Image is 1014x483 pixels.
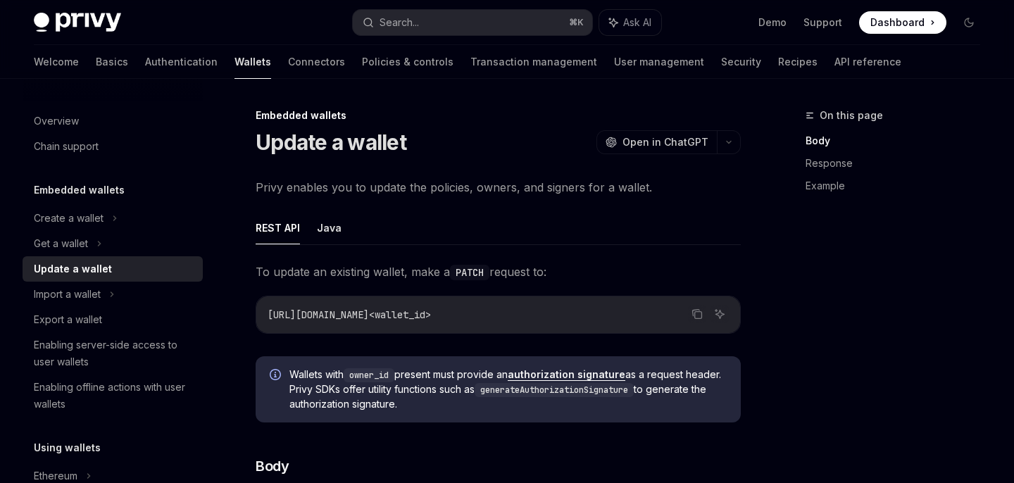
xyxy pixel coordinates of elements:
[599,10,661,35] button: Ask AI
[475,383,634,397] code: generateAuthorizationSignature
[34,13,121,32] img: dark logo
[317,211,342,244] button: Java
[353,10,591,35] button: Search...⌘K
[362,45,453,79] a: Policies & controls
[268,308,431,321] span: [URL][DOMAIN_NAME]<wallet_id>
[806,130,991,152] a: Body
[806,175,991,197] a: Example
[270,369,284,383] svg: Info
[34,379,194,413] div: Enabling offline actions with user wallets
[569,17,584,28] span: ⌘ K
[614,45,704,79] a: User management
[34,182,125,199] h5: Embedded wallets
[859,11,946,34] a: Dashboard
[23,332,203,375] a: Enabling server-side access to user wallets
[623,15,651,30] span: Ask AI
[256,211,300,244] button: REST API
[256,456,289,476] span: Body
[34,261,112,277] div: Update a wallet
[34,235,88,252] div: Get a wallet
[288,45,345,79] a: Connectors
[256,262,741,282] span: To update an existing wallet, make a request to:
[380,14,419,31] div: Search...
[23,108,203,134] a: Overview
[778,45,818,79] a: Recipes
[470,45,597,79] a: Transaction management
[870,15,925,30] span: Dashboard
[34,45,79,79] a: Welcome
[289,368,727,411] span: Wallets with present must provide an as a request header. Privy SDKs offer utility functions such...
[711,305,729,323] button: Ask AI
[23,375,203,417] a: Enabling offline actions with user wallets
[688,305,706,323] button: Copy the contents from the code block
[256,177,741,197] span: Privy enables you to update the policies, owners, and signers for a wallet.
[508,368,625,381] a: authorization signature
[803,15,842,30] a: Support
[958,11,980,34] button: Toggle dark mode
[34,113,79,130] div: Overview
[34,439,101,456] h5: Using wallets
[23,256,203,282] a: Update a wallet
[256,108,741,123] div: Embedded wallets
[145,45,218,79] a: Authentication
[596,130,717,154] button: Open in ChatGPT
[234,45,271,79] a: Wallets
[450,265,489,280] code: PATCH
[96,45,128,79] a: Basics
[34,138,99,155] div: Chain support
[758,15,787,30] a: Demo
[721,45,761,79] a: Security
[23,134,203,159] a: Chain support
[23,307,203,332] a: Export a wallet
[256,130,406,155] h1: Update a wallet
[34,311,102,328] div: Export a wallet
[34,337,194,370] div: Enabling server-side access to user wallets
[34,286,101,303] div: Import a wallet
[820,107,883,124] span: On this page
[344,368,394,382] code: owner_id
[834,45,901,79] a: API reference
[34,210,104,227] div: Create a wallet
[622,135,708,149] span: Open in ChatGPT
[806,152,991,175] a: Response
